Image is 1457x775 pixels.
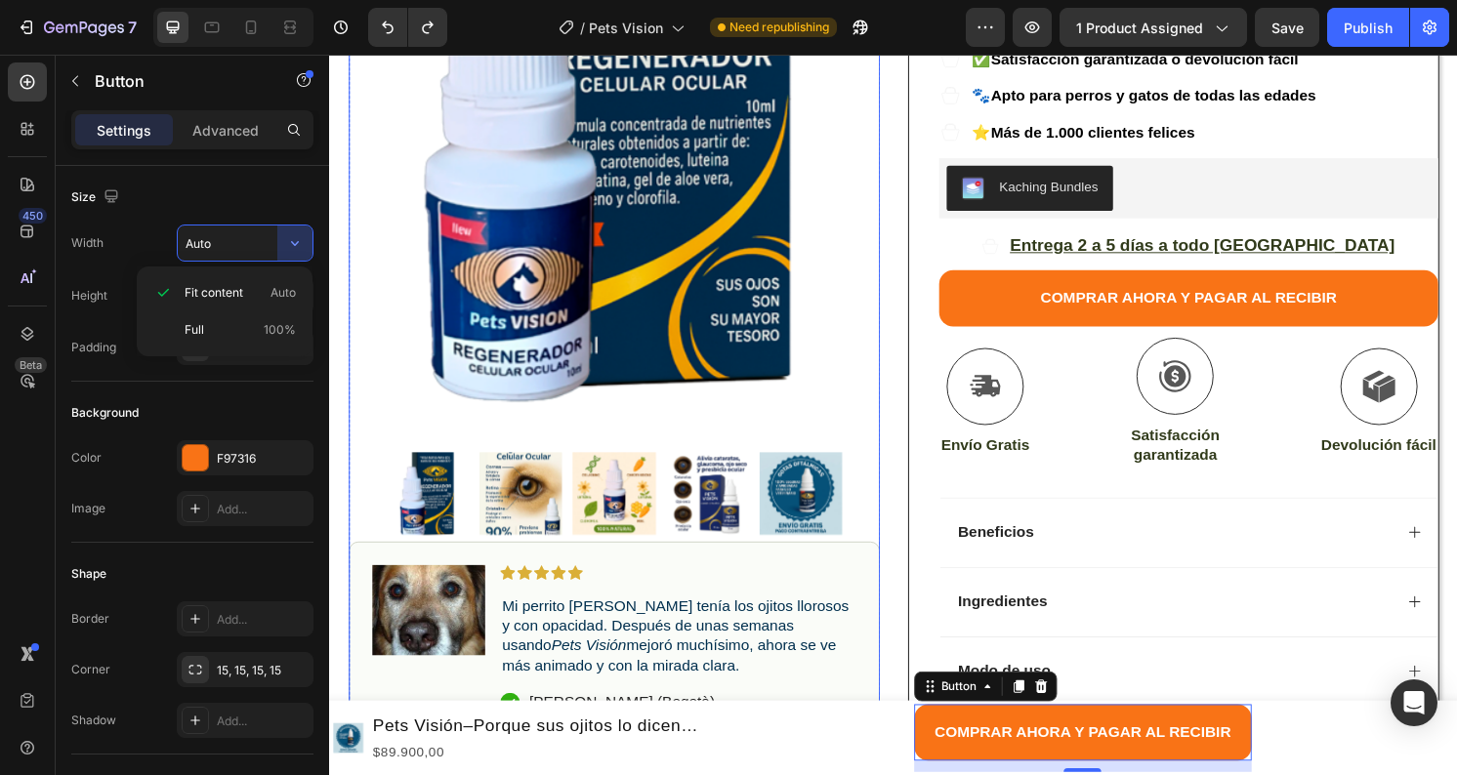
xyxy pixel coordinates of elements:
p: 🐾 [667,31,1024,55]
div: Size [71,184,123,211]
div: Publish [1344,18,1393,38]
div: Width [71,234,104,252]
div: Image [71,500,105,517]
div: Background [71,404,139,422]
div: Color [71,449,102,467]
span: Auto [271,284,296,302]
div: $89.900,00 [43,713,390,737]
span: 1 product assigned [1076,18,1203,38]
div: Open Intercom Messenger [1391,679,1437,726]
div: Add... [217,713,309,730]
p: [PERSON_NAME] (Bogotà) [207,663,399,683]
span: Full [185,321,204,339]
span: Save [1271,20,1304,36]
img: gempages_570079786332849024-d15d4dd8-af6b-43c7-8032-3973c4bf0c1b.jpg [44,530,161,624]
img: KachingBundles.png [656,127,680,150]
div: Button [632,647,676,665]
p: Button [95,69,261,93]
button: 1 product assigned [1060,8,1247,47]
p: Mi perrito [PERSON_NAME] tenía los ojitos llorosos y con opacidad. Después de unas semanas usando... [179,563,545,644]
strong: Más de 1.000 clientes felices [687,72,898,89]
div: Add... [217,501,309,518]
span: Fit content [185,284,243,302]
button: Kaching Bundles [641,115,813,162]
button: Save [1255,8,1319,47]
div: Add... [217,611,309,629]
strong: COMPRAR AHORA Y PAGAR AL RECIBIR [738,244,1046,261]
strong: Apto para perros y gatos de todas las edades [687,34,1024,51]
div: 15, 15, 15, 15 [217,662,309,679]
div: Kaching Bundles [695,127,798,147]
div: Shadow [71,712,116,729]
button: <p><strong>&nbsp;COMPRAR AHORA Y PAGAR AL RECIBIR</strong></p> [633,224,1151,282]
p: Beneficios [652,486,731,507]
div: Corner [71,661,110,678]
div: Shape [71,565,106,583]
p: ⭐ [667,69,1024,93]
span: Need republishing [729,19,829,36]
div: Padding [71,339,116,356]
div: 450 [19,208,47,224]
span: 100% [264,321,296,339]
input: Auto [178,225,312,261]
span: / [580,18,585,38]
div: Border [71,610,109,628]
p: Satisfacción garantizada [799,386,957,427]
u: Entrega 2 a 5 días a todo [GEOGRAPHIC_DATA] [706,188,1105,208]
button: <p><strong>&nbsp;COMPRAR AHORA Y PAGAR AL RECIBIR</strong></p> [607,674,958,733]
span: Pets Vision [589,18,663,38]
p: 7 [128,16,137,39]
p: Modo de uso [652,631,749,651]
div: F97316 [217,450,309,468]
i: Pets Visión [230,605,309,622]
div: Beta [15,357,47,373]
p: Envío Gratis [635,396,727,417]
button: 7 [8,8,146,47]
p: Settings [97,120,151,141]
button: Publish [1327,8,1409,47]
p: Advanced [192,120,259,141]
div: Undo/Redo [368,8,447,47]
p: Ingredientes [652,558,745,579]
iframe: Design area [329,55,1457,775]
div: Height [71,287,107,305]
strong: COMPRAR AHORA Y PAGAR AL RECIBIR [629,695,937,712]
strong: Devolución fácil [1029,397,1149,414]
